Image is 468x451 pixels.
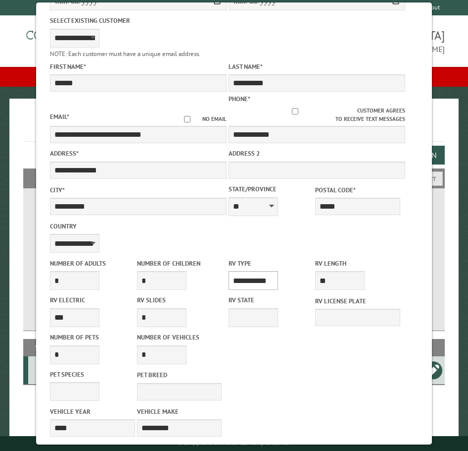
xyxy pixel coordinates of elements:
label: Pet breed [137,370,222,380]
label: RV Type [229,259,313,268]
label: Number of Adults [50,259,135,268]
th: Site [28,339,52,356]
label: First Name [50,62,227,71]
label: RV Slides [137,295,222,305]
label: No email [172,115,227,123]
input: Customer agrees to receive text messages [233,108,357,114]
label: Vehicle Year [50,407,135,416]
img: Campground Commander [23,19,147,58]
label: Phone [229,95,250,103]
input: No email [172,116,202,122]
label: State/Province [229,184,313,194]
label: Address 2 [229,149,405,158]
label: Country [50,222,227,231]
small: © Campground Commander LLC. All rights reserved. [178,440,290,447]
label: Number of Children [137,259,222,268]
h1: Reservations [23,114,444,142]
label: RV Length [315,259,400,268]
label: Address [50,149,227,158]
h2: Filters [23,169,444,187]
label: City [50,185,227,195]
label: Pet species [50,370,135,379]
label: Email [50,113,69,121]
label: Vehicle Make [137,407,222,416]
div: 5 [32,365,51,375]
label: RV State [229,295,313,305]
label: Number of Pets [50,333,135,342]
small: NOTE: Each customer must have a unique email address. [50,50,200,58]
label: Postal Code [315,185,400,195]
label: Customer agrees to receive text messages [229,107,405,123]
label: RV Electric [50,295,135,305]
label: Last Name [229,62,405,71]
label: Select existing customer [50,16,227,25]
label: RV License Plate [315,296,400,306]
label: Number of Vehicles [137,333,222,342]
